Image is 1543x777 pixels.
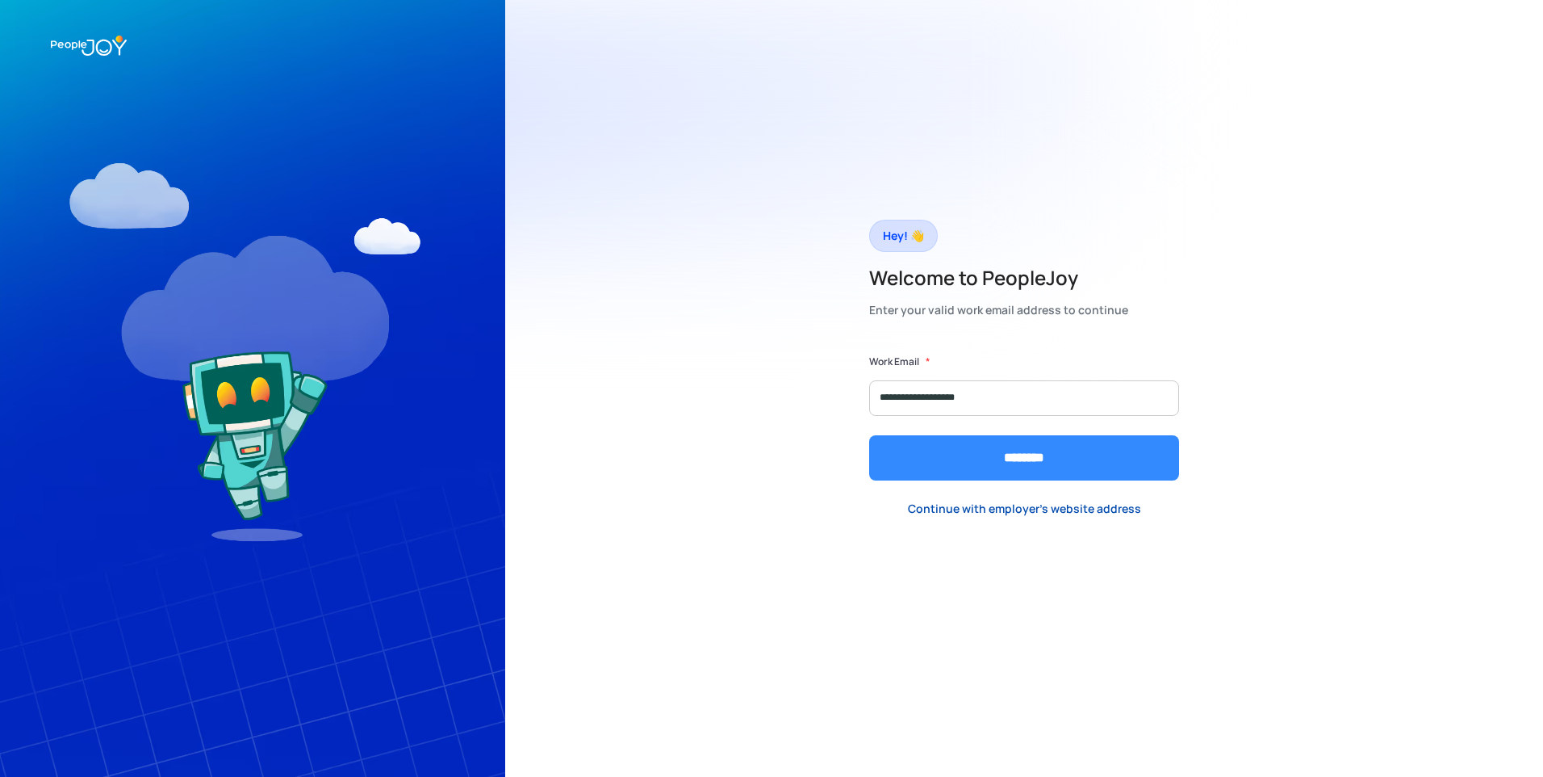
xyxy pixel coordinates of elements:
[908,501,1141,517] div: Continue with employer's website address
[883,225,924,247] div: Hey! 👋
[895,493,1154,526] a: Continue with employer's website address
[869,354,1179,481] form: Form
[869,299,1128,321] div: Enter your valid work email address to continue
[869,265,1128,291] h2: Welcome to PeopleJoy
[869,354,919,370] label: Work Email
